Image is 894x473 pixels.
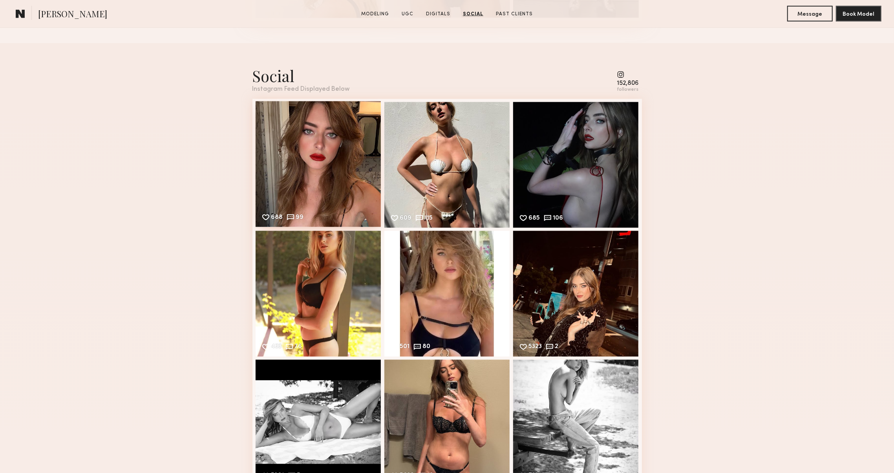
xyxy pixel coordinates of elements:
div: 688 [271,214,283,222]
div: 152,806 [617,81,639,86]
div: 433 [271,344,282,351]
div: 5323 [529,344,542,351]
button: Message [787,6,833,22]
div: Social [252,65,350,86]
span: [PERSON_NAME] [38,8,107,22]
div: 106 [553,215,563,222]
a: Modeling [358,11,392,18]
div: 115 [425,215,433,222]
div: 501 [400,344,410,351]
div: followers [617,87,639,93]
div: 76 [295,344,302,351]
div: 685 [529,215,540,222]
div: 80 [423,344,431,351]
button: Book Model [836,6,881,22]
div: Instagram Feed Displayed Below [252,86,350,93]
a: Book Model [836,10,881,17]
a: Digitals [423,11,453,18]
a: Social [460,11,486,18]
a: Past Clients [493,11,536,18]
a: UGC [399,11,417,18]
div: 609 [400,215,412,222]
div: 99 [296,214,304,222]
div: 2 [555,344,559,351]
